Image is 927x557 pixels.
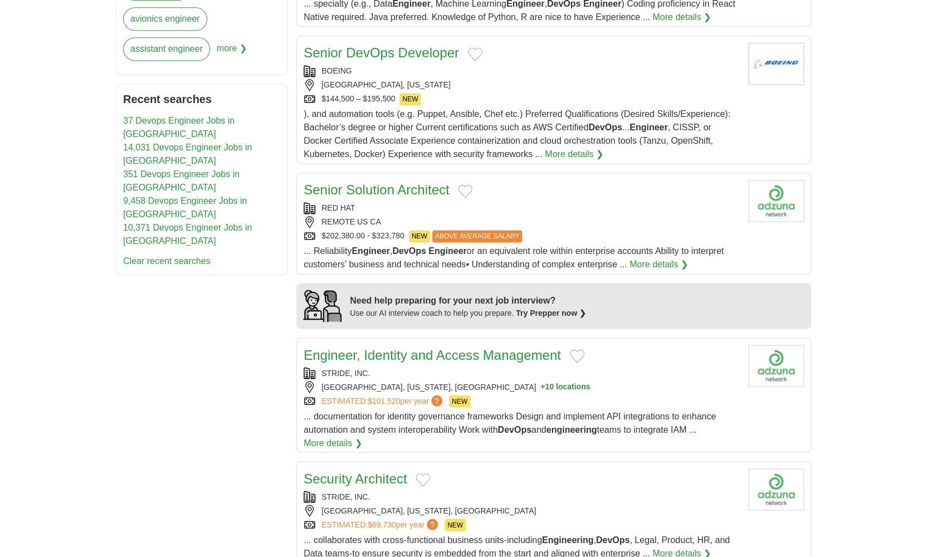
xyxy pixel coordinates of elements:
[123,170,240,193] a: 351 Devops Engineer Jobs in [GEOGRAPHIC_DATA]
[427,519,438,530] span: ?
[748,180,804,222] img: Mosaic Red Hat Group logo
[304,505,739,517] div: [GEOGRAPHIC_DATA], [US_STATE], [GEOGRAPHIC_DATA]
[545,148,603,162] a: More details ❯
[428,247,466,256] strong: Engineer
[516,309,586,317] a: Try Prepper now ❯
[497,425,531,434] strong: DevOps
[304,94,739,106] div: $144,500 – $195,500
[321,204,355,213] a: RED HAT
[321,395,445,408] a: ESTIMATED:$101,520per year?
[449,395,470,408] span: NEW
[570,350,584,363] button: Add to favorite jobs
[304,382,739,393] div: [GEOGRAPHIC_DATA], [US_STATE], [GEOGRAPHIC_DATA]
[416,473,430,487] button: Add to favorite jobs
[304,437,362,450] a: More details ❯
[431,395,442,407] span: ?
[368,520,396,529] span: $69,730
[123,143,252,166] a: 14,031 Devops Engineer Jobs in [GEOGRAPHIC_DATA]
[392,247,426,256] strong: DevOps
[123,197,247,219] a: 9,458 Devops Engineer Jobs in [GEOGRAPHIC_DATA]
[596,535,630,545] strong: DevOps
[350,294,586,307] div: Need help preparing for your next job interview?
[748,469,804,511] img: Company logo
[123,91,280,108] h2: Recent searches
[304,491,739,503] div: STRIDE, INC.
[350,307,586,319] div: Use our AI interview coach to help you prepare.
[304,231,739,243] div: $202,380.00 - $323,780
[123,116,235,139] a: 37 Devops Engineer Jobs in [GEOGRAPHIC_DATA]
[304,368,739,379] div: STRIDE, INC.
[630,258,688,272] a: More details ❯
[123,8,207,31] a: avionics engineer
[540,382,545,393] span: +
[445,519,466,531] span: NEW
[304,80,739,91] div: [GEOGRAPHIC_DATA], [US_STATE]
[123,257,211,266] a: Clear recent searches
[399,94,421,106] span: NEW
[652,11,711,25] a: More details ❯
[217,38,247,68] span: more ❯
[352,247,389,256] strong: Engineer
[542,535,593,545] strong: Engineering
[304,471,407,486] a: Security Architect
[368,397,400,405] span: $101,520
[304,46,459,61] a: Senior DevOps Developer
[304,110,730,159] span: ), and automation tools (e.g. Puppet, Ansible, Chef etc.) Preferred Qualifications (Desired Skill...
[458,185,472,198] button: Add to favorite jobs
[409,231,430,243] span: NEW
[630,123,667,133] strong: Engineer
[123,38,210,61] a: assistant engineer
[546,425,597,434] strong: engineering
[321,519,440,531] a: ESTIMATED:$69,730per year?
[304,247,724,270] span: ... Reliability , or an equivalent role within enterprise accounts Ability to interpret customers...
[304,412,716,434] span: ... documentation for identity governance frameworks Design and implement API integrations to enh...
[304,183,449,198] a: Senior Solution Architect
[540,382,590,393] button: +10 locations
[321,67,352,76] a: BOEING
[304,217,739,228] div: REMOTE US CA
[748,43,804,85] img: Boeing logo
[468,48,482,61] button: Add to favorite jobs
[304,348,561,363] a: Engineer, Identity and Access Management
[748,345,804,387] img: Company logo
[432,231,523,243] span: ABOVE AVERAGE SALARY
[123,223,252,246] a: 10,371 Devops Engineer Jobs in [GEOGRAPHIC_DATA]
[588,123,622,133] strong: DevOps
